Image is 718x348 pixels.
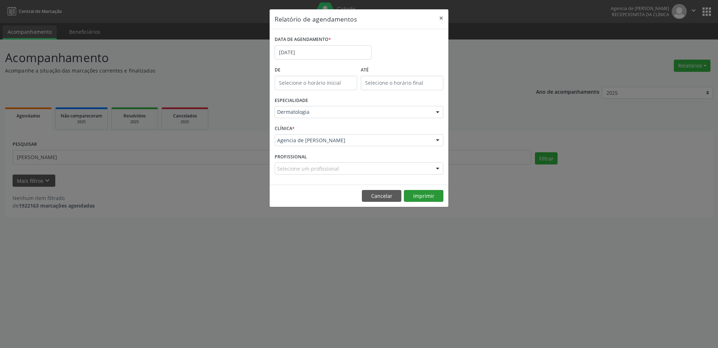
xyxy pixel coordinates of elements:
[361,65,443,76] label: ATÉ
[434,9,448,27] button: Close
[362,190,401,202] button: Cancelar
[277,165,339,172] span: Selecione um profissional
[275,34,331,45] label: DATA DE AGENDAMENTO
[275,14,357,24] h5: Relatório de agendamentos
[275,65,357,76] label: De
[277,108,429,116] span: Dermatologia
[275,151,307,162] label: PROFISSIONAL
[361,76,443,90] input: Selecione o horário final
[275,123,295,134] label: CLÍNICA
[275,95,308,106] label: ESPECIALIDADE
[404,190,443,202] button: Imprimir
[277,137,429,144] span: Agencia de [PERSON_NAME]
[275,76,357,90] input: Selecione o horário inicial
[275,45,372,60] input: Selecione uma data ou intervalo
